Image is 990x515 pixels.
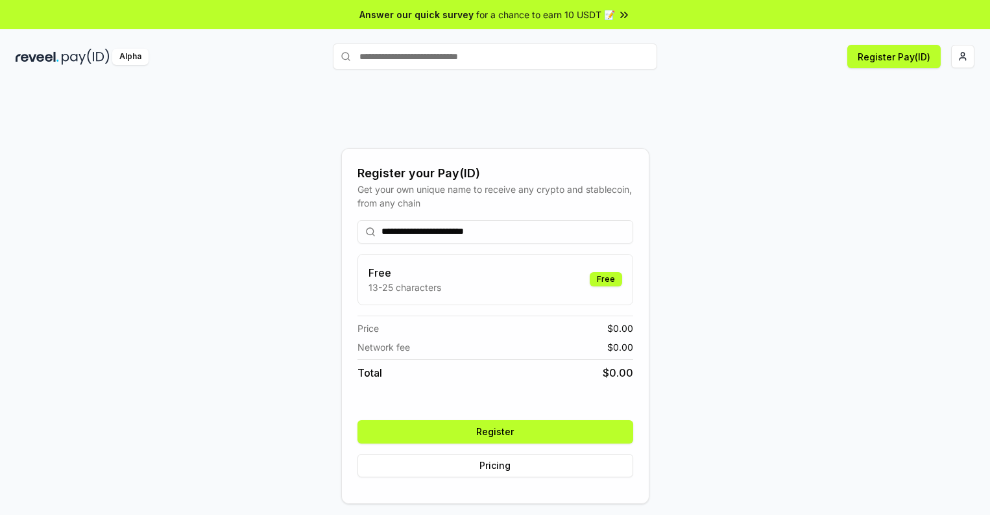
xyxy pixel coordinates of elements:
[357,182,633,210] div: Get your own unique name to receive any crypto and stablecoin, from any chain
[368,281,441,294] p: 13-25 characters
[357,420,633,444] button: Register
[16,49,59,65] img: reveel_dark
[357,365,382,381] span: Total
[590,272,622,286] div: Free
[62,49,110,65] img: pay_id
[847,45,941,68] button: Register Pay(ID)
[357,321,379,335] span: Price
[607,321,633,335] span: $ 0.00
[112,49,149,65] div: Alpha
[359,8,474,21] span: Answer our quick survey
[476,8,615,21] span: for a chance to earn 10 USDT 📝
[357,340,410,354] span: Network fee
[368,265,441,281] h3: Free
[357,454,633,477] button: Pricing
[357,164,633,182] div: Register your Pay(ID)
[603,365,633,381] span: $ 0.00
[607,340,633,354] span: $ 0.00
